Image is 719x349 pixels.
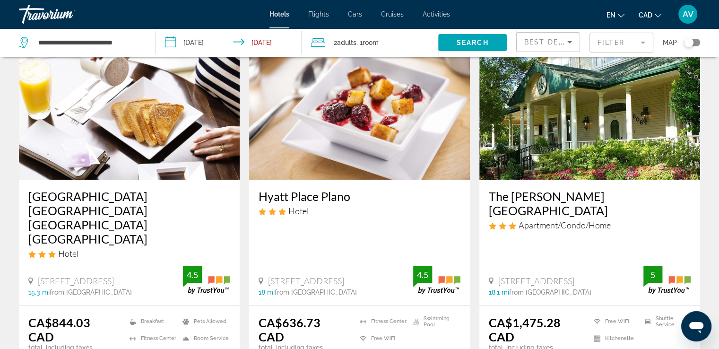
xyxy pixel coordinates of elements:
[606,8,624,22] button: Change language
[19,28,240,180] img: Hotel image
[268,276,344,286] span: [STREET_ADDRESS]
[489,189,691,218] a: The [PERSON_NAME][GEOGRAPHIC_DATA]
[479,28,700,180] img: Hotel image
[681,311,711,341] iframe: Button to launch messaging window
[259,189,460,203] a: Hyatt Place Plano
[28,315,90,344] ins: CA$844.03 CAD
[676,4,700,24] button: User Menu
[288,206,309,216] span: Hotel
[302,28,438,57] button: Travelers: 2 adults, 0 children
[489,220,691,230] div: 3 star Apartment
[50,288,132,296] span: from [GEOGRAPHIC_DATA]
[683,9,693,19] span: AV
[28,189,230,246] a: [GEOGRAPHIC_DATA] [GEOGRAPHIC_DATA] [GEOGRAPHIC_DATA] [GEOGRAPHIC_DATA]
[589,32,653,53] button: Filter
[337,39,356,46] span: Adults
[355,315,407,328] li: Fitness Center
[589,332,640,345] li: Kitchenette
[519,220,611,230] span: Apartment/Condo/Home
[178,332,230,345] li: Room Service
[643,266,691,294] img: trustyou-badge.svg
[259,288,275,296] span: 18 mi
[524,36,572,48] mat-select: Sort by
[413,266,460,294] img: trustyou-badge.svg
[423,10,450,18] a: Activities
[438,34,507,51] button: Search
[156,28,302,57] button: Check-in date: Sep 19, 2025 Check-out date: Sep 23, 2025
[249,28,470,180] img: Hotel image
[457,39,489,46] span: Search
[259,206,460,216] div: 3 star Hotel
[125,332,177,345] li: Fitness Center
[355,332,407,345] li: Free WiFi
[589,315,640,328] li: Free WiFi
[58,248,78,259] span: Hotel
[363,39,379,46] span: Room
[275,288,357,296] span: from [GEOGRAPHIC_DATA]
[639,8,661,22] button: Change currency
[28,288,50,296] span: 15.3 mi
[606,11,615,19] span: en
[413,269,432,280] div: 4.5
[28,248,230,259] div: 3 star Hotel
[498,276,574,286] span: [STREET_ADDRESS]
[125,315,177,328] li: Breakfast
[183,269,202,280] div: 4.5
[643,269,662,280] div: 5
[663,36,677,49] span: Map
[509,288,591,296] span: from [GEOGRAPHIC_DATA]
[308,10,329,18] a: Flights
[348,10,362,18] a: Cars
[334,36,356,49] span: 2
[381,10,404,18] a: Cruises
[408,315,460,328] li: Swimming Pool
[356,36,379,49] span: , 1
[19,2,113,26] a: Travorium
[677,38,700,47] button: Toggle map
[259,315,321,344] ins: CA$636.73 CAD
[524,38,573,46] span: Best Deals
[489,315,561,344] ins: CA$1,475.28 CAD
[269,10,289,18] a: Hotels
[640,315,691,328] li: Shuttle Service
[178,315,230,328] li: Pets Allowed
[38,276,114,286] span: [STREET_ADDRESS]
[639,11,652,19] span: CAD
[489,288,509,296] span: 18.1 mi
[183,266,230,294] img: trustyou-badge.svg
